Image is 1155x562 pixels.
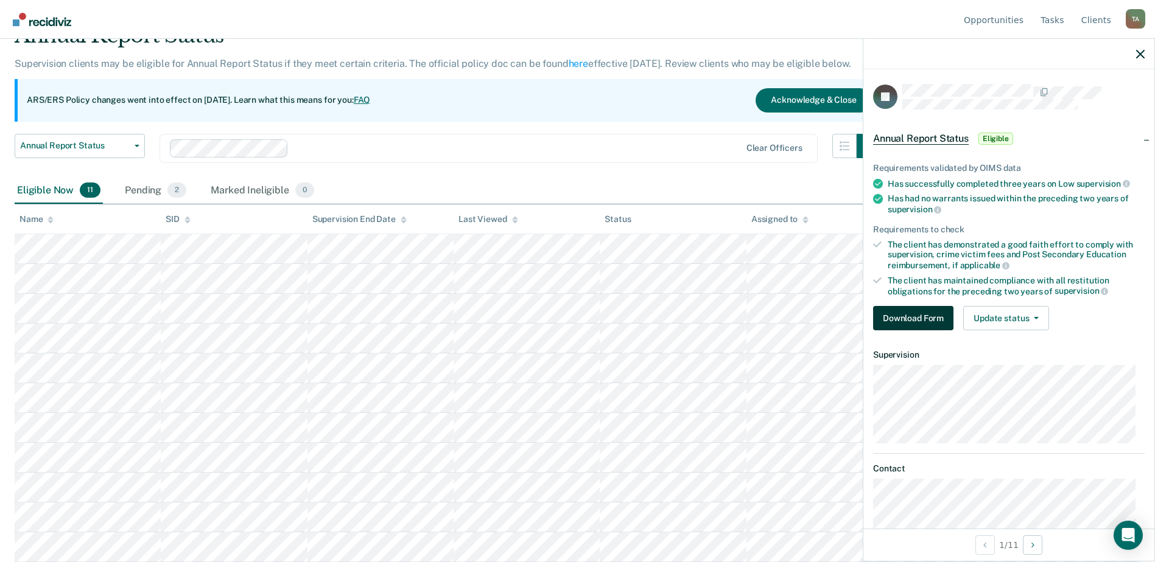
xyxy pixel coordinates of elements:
[975,535,995,555] button: Previous Opportunity
[20,140,130,151] span: Annual Report Status
[863,529,1154,561] div: 1 / 11
[167,182,186,198] span: 2
[27,94,370,106] p: ARS/ERS Policy changes went into effect on [DATE]. Learn what this means for you:
[605,214,631,224] div: Status
[888,204,941,214] span: supervision
[1126,9,1145,29] button: Profile dropdown button
[873,306,953,330] button: Download Form
[873,350,1145,360] dt: Supervision
[1055,286,1108,296] span: supervision
[888,193,1145,214] div: Has had no warrants issued within the preceding two years of
[873,133,969,145] span: Annual Report Status
[873,163,1145,173] div: Requirements validated by OIMS data
[1114,521,1143,550] div: Open Intercom Messenger
[15,178,103,204] div: Eligible Now
[458,214,518,224] div: Last Viewed
[15,58,851,69] p: Supervision clients may be eligible for Annual Report Status if they meet certain criteria. The o...
[873,224,1145,235] div: Requirements to check
[873,306,958,330] a: Navigate to form link
[1126,9,1145,29] div: T A
[312,214,407,224] div: Supervision End Date
[295,182,314,198] span: 0
[166,214,191,224] div: SID
[15,23,881,58] div: Annual Report Status
[746,143,802,153] div: Clear officers
[208,178,317,204] div: Marked Ineligible
[13,13,71,26] img: Recidiviz
[978,133,1013,145] span: Eligible
[80,182,100,198] span: 11
[1076,179,1130,189] span: supervision
[569,58,588,69] a: here
[963,306,1049,330] button: Update status
[19,214,54,224] div: Name
[751,214,809,224] div: Assigned to
[354,95,371,105] a: FAQ
[888,178,1145,189] div: Has successfully completed three years on Low
[1023,535,1042,555] button: Next Opportunity
[960,260,1009,270] span: applicable
[888,276,1145,296] div: The client has maintained compliance with all restitution obligations for the preceding two years of
[873,463,1145,474] dt: Contact
[756,88,871,113] button: Acknowledge & Close
[122,178,189,204] div: Pending
[888,240,1145,271] div: The client has demonstrated a good faith effort to comply with supervision, crime victim fees and...
[863,119,1154,158] div: Annual Report StatusEligible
